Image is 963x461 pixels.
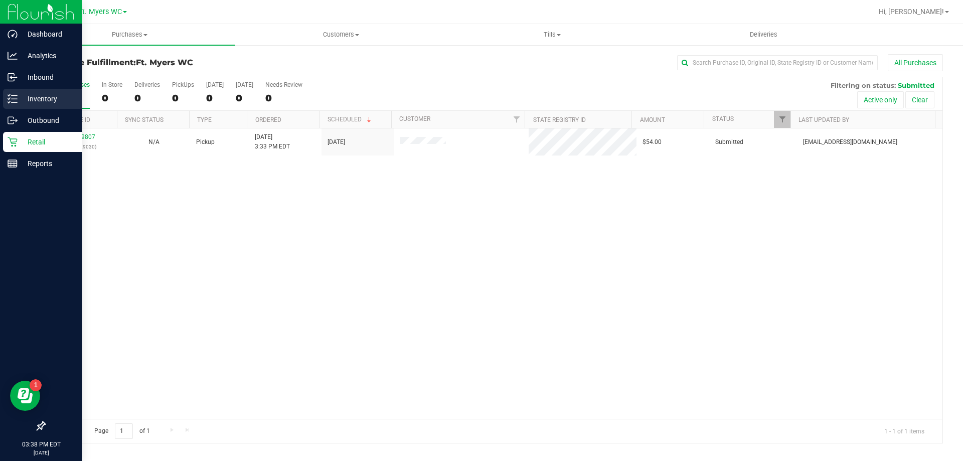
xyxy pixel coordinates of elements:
span: Filtering on status: [831,81,896,89]
a: Purchases [24,24,235,45]
a: Sync Status [125,116,164,123]
inline-svg: Outbound [8,115,18,125]
p: 03:38 PM EDT [5,440,78,449]
div: [DATE] [206,81,224,88]
iframe: Resource center unread badge [30,379,42,391]
h3: Purchase Fulfillment: [44,58,344,67]
a: Deliveries [658,24,869,45]
button: N/A [148,137,159,147]
p: [DATE] [5,449,78,456]
div: 0 [236,92,253,104]
span: Ft. Myers WC [78,8,122,16]
p: Retail [18,136,78,148]
span: Purchases [24,30,235,39]
span: Submitted [715,137,743,147]
span: Pickup [196,137,215,147]
a: Ordered [255,116,281,123]
inline-svg: Inbound [8,72,18,82]
button: All Purchases [888,54,943,71]
a: Status [712,115,734,122]
div: 0 [134,92,160,104]
a: State Registry ID [533,116,586,123]
button: Clear [905,91,934,108]
div: [DATE] [236,81,253,88]
span: Page of 1 [86,423,158,439]
inline-svg: Analytics [8,51,18,61]
div: In Store [102,81,122,88]
button: Active only [857,91,904,108]
a: Filter [508,111,525,128]
div: 0 [206,92,224,104]
p: Outbound [18,114,78,126]
div: 0 [102,92,122,104]
div: 0 [172,92,194,104]
span: $54.00 [643,137,662,147]
p: Inbound [18,71,78,83]
a: Customer [399,115,430,122]
div: Deliveries [134,81,160,88]
a: Type [197,116,212,123]
input: 1 [115,423,133,439]
span: [DATE] [328,137,345,147]
a: Last Updated By [798,116,849,123]
span: [EMAIL_ADDRESS][DOMAIN_NAME] [803,137,897,147]
div: Needs Review [265,81,302,88]
span: Customers [236,30,446,39]
p: Dashboard [18,28,78,40]
span: Ft. Myers WC [136,58,193,67]
iframe: Resource center [10,381,40,411]
inline-svg: Dashboard [8,29,18,39]
span: [DATE] 3:33 PM EDT [255,132,290,151]
span: Hi, [PERSON_NAME]! [879,8,944,16]
p: Reports [18,158,78,170]
a: Customers [235,24,446,45]
p: Inventory [18,93,78,105]
div: PickUps [172,81,194,88]
a: Amount [640,116,665,123]
span: Tills [447,30,657,39]
input: Search Purchase ID, Original ID, State Registry ID or Customer Name... [677,55,878,70]
inline-svg: Retail [8,137,18,147]
a: 11989807 [67,133,95,140]
span: Not Applicable [148,138,159,145]
a: Tills [446,24,658,45]
inline-svg: Reports [8,159,18,169]
a: Scheduled [328,116,373,123]
span: 1 - 1 of 1 items [876,423,932,438]
span: Submitted [898,81,934,89]
div: 0 [265,92,302,104]
inline-svg: Inventory [8,94,18,104]
a: Filter [774,111,790,128]
span: Deliveries [736,30,791,39]
p: Analytics [18,50,78,62]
